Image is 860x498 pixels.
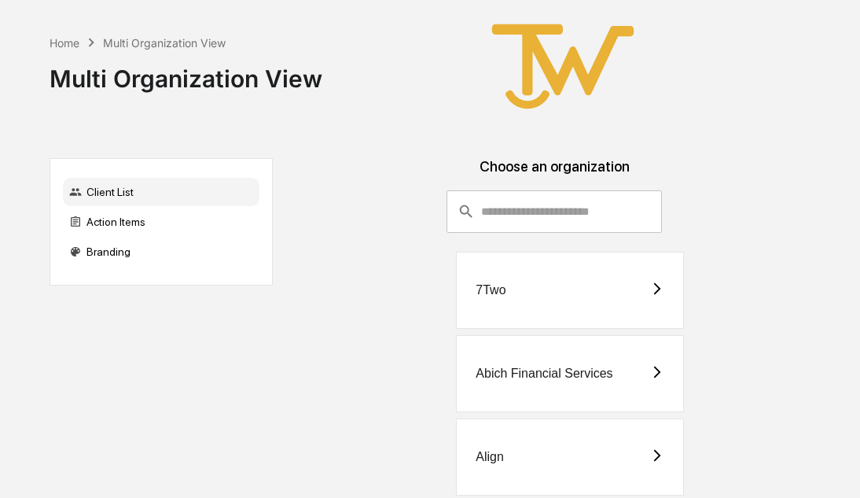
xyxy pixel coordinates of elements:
div: Client List [63,178,259,206]
div: Multi Organization View [103,36,226,50]
div: Multi Organization View [50,52,322,93]
div: consultant-dashboard__filter-organizations-search-bar [447,190,662,233]
div: Abich Financial Services [476,367,612,381]
div: Home [50,36,79,50]
div: Align [476,450,504,464]
img: True West [484,13,641,120]
div: Action Items [63,208,259,236]
div: Branding [63,238,259,266]
div: Choose an organization [285,158,824,190]
div: 7Two [476,283,505,297]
